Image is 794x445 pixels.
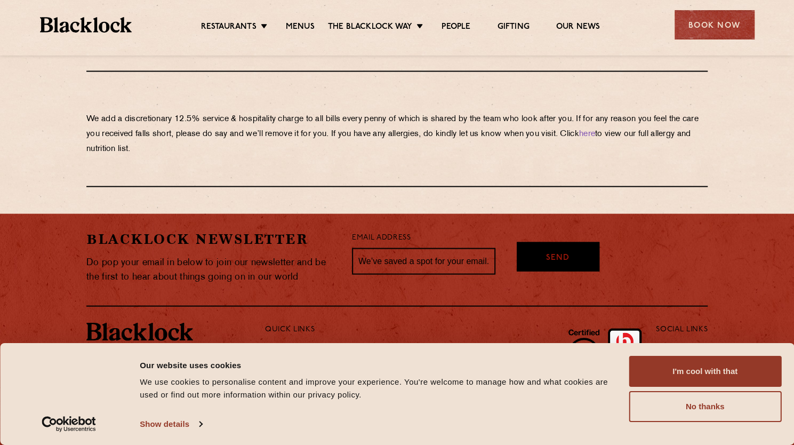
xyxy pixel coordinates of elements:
[140,376,616,401] div: We use cookies to personalise content and improve your experience. You're welcome to manage how a...
[629,391,781,422] button: No thanks
[675,10,755,39] div: Book Now
[656,323,708,337] p: Social Links
[286,22,315,34] a: Menus
[265,323,621,337] p: Quick Links
[40,17,132,33] img: BL_Textured_Logo-footer-cropped.svg
[608,329,641,387] img: Accred_2023_2star.png
[562,323,606,387] img: B-Corp-Logo-Black-RGB.svg
[497,22,529,34] a: Gifting
[579,130,595,138] a: here
[140,416,202,432] a: Show details
[352,232,411,244] label: Email Address
[86,256,336,284] p: Do pop your email in below to join our newsletter and be the first to hear about things going on ...
[22,416,116,432] a: Usercentrics Cookiebot - opens in a new window
[352,248,495,275] input: We’ve saved a spot for your email...
[556,22,600,34] a: Our News
[442,22,470,34] a: People
[86,230,336,249] h2: Blacklock Newsletter
[629,356,781,387] button: I'm cool with that
[328,22,412,34] a: The Blacklock Way
[86,112,708,157] p: We add a discretionary 12.5% service & hospitality charge to all bills every penny of which is sh...
[546,252,570,265] span: Send
[140,359,616,371] div: Our website uses cookies
[86,323,193,341] img: BL_Textured_Logo-footer-cropped.svg
[201,22,256,34] a: Restaurants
